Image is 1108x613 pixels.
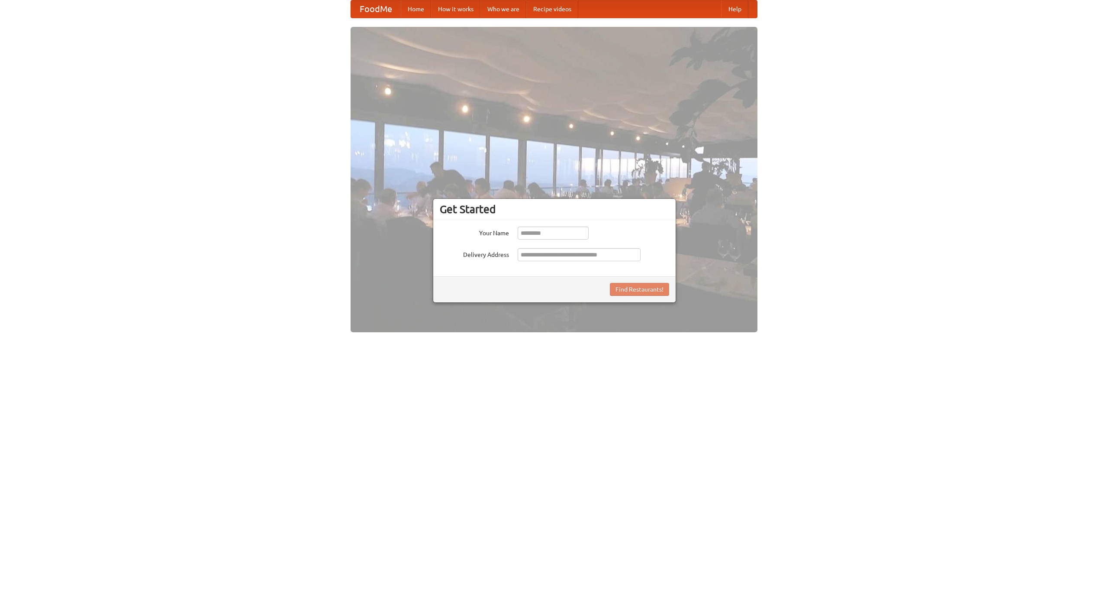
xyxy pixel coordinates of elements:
a: Help [721,0,748,18]
label: Your Name [440,227,509,237]
a: Recipe videos [526,0,578,18]
label: Delivery Address [440,248,509,259]
h3: Get Started [440,203,669,216]
button: Find Restaurants! [610,283,669,296]
a: Who we are [480,0,526,18]
a: FoodMe [351,0,401,18]
a: How it works [431,0,480,18]
a: Home [401,0,431,18]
